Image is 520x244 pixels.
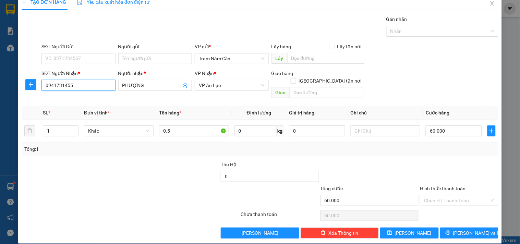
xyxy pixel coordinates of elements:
[159,110,181,115] span: Tên hàng
[335,43,364,50] span: Lấy tận nơi
[277,125,283,136] span: kg
[43,110,48,115] span: SL
[41,43,115,50] div: SĐT Người Gửi
[24,125,35,136] button: delete
[9,50,95,61] b: GỬI : Trạm Năm Căn
[159,125,229,136] input: VD: Bàn, Ghế
[199,80,264,90] span: VP An Lạc
[328,229,358,237] span: Xóa Thông tin
[296,77,364,85] span: [GEOGRAPHIC_DATA] tận nơi
[453,229,501,237] span: [PERSON_NAME] và In
[221,228,299,239] button: [PERSON_NAME]
[195,71,214,76] span: VP Nhận
[321,186,343,191] span: Tổng cước
[247,110,271,115] span: Định lượng
[88,126,149,136] span: Khác
[395,229,432,237] span: [PERSON_NAME]
[380,228,438,239] button: save[PERSON_NAME]
[351,125,420,136] input: Ghi Chú
[271,71,293,76] span: Giao hàng
[487,125,496,136] button: plus
[289,110,314,115] span: Giá trị hàng
[301,228,379,239] button: deleteXóa Thông tin
[426,110,449,115] span: Cước hàng
[195,43,268,50] div: VP gửi
[420,186,465,191] label: Hình thức thanh toán
[9,9,43,43] img: logo.jpg
[321,230,326,236] span: delete
[440,228,498,239] button: printer[PERSON_NAME] và In
[64,25,287,34] li: Hotline: 02839552959
[446,230,450,236] span: printer
[290,87,364,98] input: Dọc đường
[41,70,115,77] div: SĐT Người Nhận
[488,128,495,134] span: plus
[84,110,110,115] span: Đơn vị tính
[271,53,287,64] span: Lấy
[287,53,364,64] input: Dọc đường
[64,17,287,25] li: 26 Phó Cơ Điều, Phường 12
[271,44,291,49] span: Lấy hàng
[24,145,201,153] div: Tổng: 1
[182,83,188,88] span: user-add
[242,229,278,237] span: [PERSON_NAME]
[240,210,319,222] div: Chưa thanh toán
[348,106,423,120] th: Ghi chú
[25,79,36,90] button: plus
[118,43,192,50] div: Người gửi
[26,82,36,87] span: plus
[289,125,345,136] input: 0
[489,1,495,6] span: close
[199,53,264,64] span: Trạm Năm Căn
[386,16,407,22] label: Gán nhãn
[271,87,290,98] span: Giao
[221,162,237,167] span: Thu Hộ
[118,70,192,77] div: Người nhận
[387,230,392,236] span: save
